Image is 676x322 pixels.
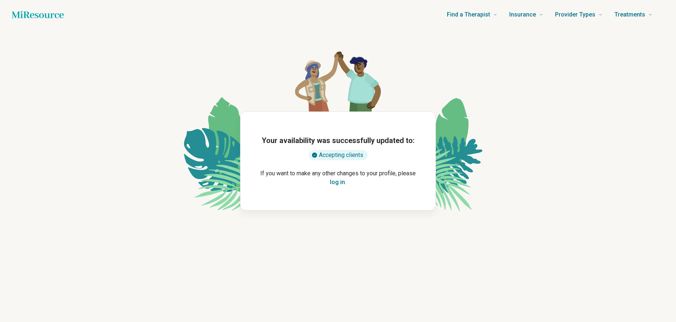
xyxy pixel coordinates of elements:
[509,10,536,20] span: Insurance
[262,135,415,146] h1: Your availability was successfully updated to:
[252,169,424,187] p: If you want to make any other changes to your profile, please .
[12,7,64,22] a: Home page
[555,10,595,20] span: Provider Types
[447,10,490,20] span: Find a Therapist
[614,10,645,20] span: Treatments
[330,178,345,187] button: log in
[309,150,368,160] div: Accepting clients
